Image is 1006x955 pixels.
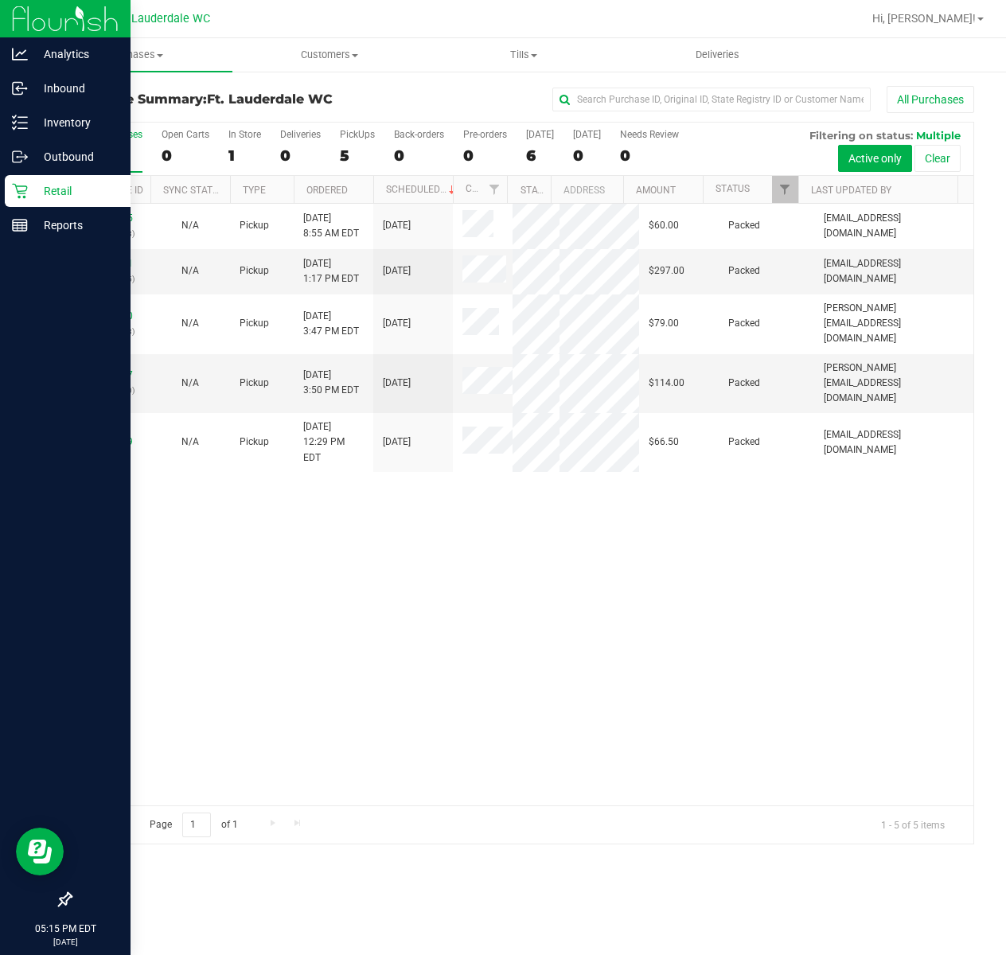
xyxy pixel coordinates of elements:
[280,146,321,165] div: 0
[232,38,427,72] a: Customers
[526,146,554,165] div: 6
[240,435,269,450] span: Pickup
[649,435,679,450] span: $66.50
[280,129,321,140] div: Deliveries
[649,316,679,331] span: $79.00
[12,115,28,131] inline-svg: Inventory
[240,376,269,391] span: Pickup
[181,435,199,450] button: N/A
[12,149,28,165] inline-svg: Outbound
[303,368,359,398] span: [DATE] 3:50 PM EDT
[181,377,199,388] span: Not Applicable
[181,263,199,279] button: N/A
[728,376,760,391] span: Packed
[28,45,123,64] p: Analytics
[466,183,515,194] a: Customer
[16,828,64,875] iframe: Resource center
[303,309,359,339] span: [DATE] 3:47 PM EDT
[240,263,269,279] span: Pickup
[28,181,123,201] p: Retail
[636,185,676,196] a: Amount
[28,113,123,132] p: Inventory
[620,146,679,165] div: 0
[383,316,411,331] span: [DATE]
[772,176,798,203] a: Filter
[728,263,760,279] span: Packed
[573,146,601,165] div: 0
[243,185,266,196] a: Type
[674,48,761,62] span: Deliveries
[38,38,232,72] a: Purchases
[526,129,554,140] div: [DATE]
[383,376,411,391] span: [DATE]
[872,12,976,25] span: Hi, [PERSON_NAME]!
[716,183,750,194] a: Status
[136,813,251,837] span: Page of 1
[809,129,913,142] span: Filtering on status:
[394,129,444,140] div: Back-orders
[728,316,760,331] span: Packed
[914,145,961,172] button: Clear
[303,419,364,466] span: [DATE] 12:29 PM EDT
[182,813,211,837] input: 1
[181,316,199,331] button: N/A
[240,316,269,331] span: Pickup
[824,256,964,286] span: [EMAIL_ADDRESS][DOMAIN_NAME]
[728,435,760,450] span: Packed
[427,38,621,72] a: Tills
[386,184,458,195] a: Scheduled
[181,220,199,231] span: Not Applicable
[228,129,261,140] div: In Store
[868,813,957,836] span: 1 - 5 of 5 items
[551,176,623,204] th: Address
[207,92,333,107] span: Ft. Lauderdale WC
[340,129,375,140] div: PickUps
[916,129,961,142] span: Multiple
[463,129,507,140] div: Pre-orders
[728,218,760,233] span: Packed
[28,216,123,235] p: Reports
[7,936,123,948] p: [DATE]
[115,12,210,25] span: Ft. Lauderdale WC
[240,218,269,233] span: Pickup
[12,46,28,62] inline-svg: Analytics
[394,146,444,165] div: 0
[181,318,199,329] span: Not Applicable
[811,185,891,196] a: Last Updated By
[649,218,679,233] span: $60.00
[233,48,426,62] span: Customers
[573,129,601,140] div: [DATE]
[383,435,411,450] span: [DATE]
[620,129,679,140] div: Needs Review
[162,129,209,140] div: Open Carts
[12,217,28,233] inline-svg: Reports
[181,376,199,391] button: N/A
[28,79,123,98] p: Inbound
[70,92,372,107] h3: Purchase Summary:
[481,176,507,203] a: Filter
[306,185,348,196] a: Ordered
[28,147,123,166] p: Outbound
[887,86,974,113] button: All Purchases
[12,183,28,199] inline-svg: Retail
[7,922,123,936] p: 05:15 PM EDT
[228,146,261,165] div: 1
[463,146,507,165] div: 0
[181,218,199,233] button: N/A
[162,146,209,165] div: 0
[521,185,604,196] a: State Registry ID
[649,263,684,279] span: $297.00
[383,218,411,233] span: [DATE]
[824,211,964,241] span: [EMAIL_ADDRESS][DOMAIN_NAME]
[38,48,232,62] span: Purchases
[303,211,359,241] span: [DATE] 8:55 AM EDT
[163,185,224,196] a: Sync Status
[838,145,912,172] button: Active only
[824,301,964,347] span: [PERSON_NAME][EMAIL_ADDRESS][DOMAIN_NAME]
[383,263,411,279] span: [DATE]
[181,436,199,447] span: Not Applicable
[824,427,964,458] span: [EMAIL_ADDRESS][DOMAIN_NAME]
[340,146,375,165] div: 5
[621,38,815,72] a: Deliveries
[12,80,28,96] inline-svg: Inbound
